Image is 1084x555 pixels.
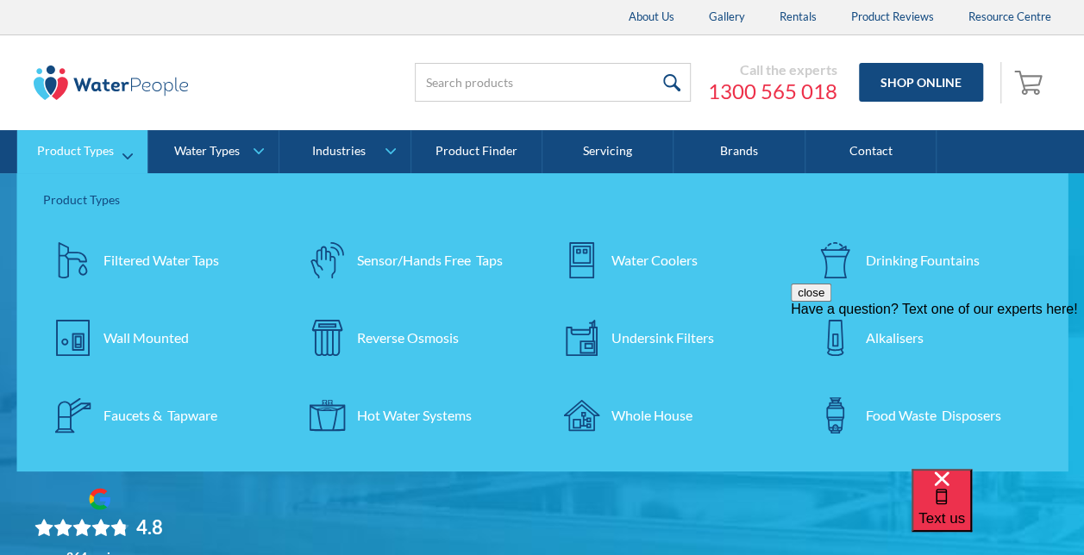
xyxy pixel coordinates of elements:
div: Product Types [43,190,1043,209]
input: Search products [415,63,691,102]
a: Wall Mounted [43,308,280,368]
a: Industries [279,130,410,173]
div: Industries [311,144,365,159]
a: Sensor/Hands Free Taps [297,230,534,290]
div: Filtered Water Taps [103,250,219,271]
div: Water Coolers [611,250,698,271]
a: Water Types [148,130,279,173]
a: Undersink Filters [551,308,788,368]
div: Whole House [611,405,692,426]
a: Product Types [17,130,147,173]
iframe: podium webchat widget bubble [912,469,1084,555]
div: Hot Water Systems [357,405,472,426]
a: Contact [805,130,937,173]
a: Brands [674,130,805,173]
div: Water Types [174,144,240,159]
div: Reverse Osmosis [357,327,459,348]
a: Filtered Water Taps [43,230,280,290]
div: Wall Mounted [103,327,189,348]
a: Water Coolers [551,230,788,290]
div: Undersink Filters [611,327,714,348]
div: Product Types [37,144,114,159]
div: Faucets & Tapware [103,405,217,426]
a: Hot Water Systems [297,385,534,446]
a: Whole House [551,385,788,446]
a: Drinking Fountains [805,230,1043,290]
a: Faucets & Tapware [43,385,280,446]
a: Reverse Osmosis [297,308,534,368]
a: 1300 565 018 [708,78,837,104]
div: Rating: 4.8 out of 5 [34,515,163,539]
div: Drinking Fountains [866,250,980,271]
img: The Water People [34,65,189,100]
img: shopping cart [1014,68,1047,96]
div: 4.8 [136,515,163,539]
a: Open empty cart [1010,62,1051,103]
a: Servicing [542,130,674,173]
a: Shop Online [859,63,983,102]
div: Sensor/Hands Free Taps [357,250,503,271]
iframe: podium webchat widget prompt [791,284,1084,490]
div: Call the experts [708,61,837,78]
nav: Product Types [17,173,1068,471]
a: Product Finder [411,130,542,173]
